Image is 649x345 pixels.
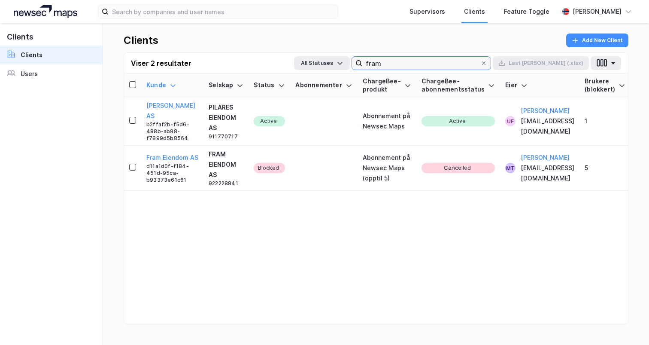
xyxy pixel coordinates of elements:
div: Clients [124,34,158,47]
td: 5 [579,146,631,191]
div: Viser 2 resultater [131,58,191,68]
button: [PERSON_NAME] [521,106,570,116]
div: Brukere (blokkert) [585,77,625,93]
div: [EMAIL_ADDRESS][DOMAIN_NAME] [521,106,574,137]
div: Clients [21,50,42,60]
div: UF [507,116,514,126]
div: Selskap [209,81,243,89]
div: Kunde [146,81,198,89]
input: Search by company name [362,57,480,70]
div: ChargeBee-abonnementsstatus [422,77,495,93]
div: FRAM EIENDOM AS [209,149,243,180]
div: Feature Toggle [504,6,549,17]
div: [PERSON_NAME] [573,6,622,17]
div: d11a1d0f-f184-451d-95ca-b93373e61c61 [146,163,198,183]
button: [PERSON_NAME] [521,153,570,163]
div: 922228841 [209,180,243,187]
input: Search by companies and user names [109,5,338,18]
iframe: Chat Widget [606,304,649,345]
div: [EMAIL_ADDRESS][DOMAIN_NAME] [521,153,574,183]
td: 1 [579,97,631,146]
button: Fram Eiendom AS [146,153,198,163]
button: Add New Client [566,34,628,47]
div: Abonnement på Newsec Maps [363,111,411,131]
div: Abonnement på Newsec Maps (opptil 5) [363,153,411,183]
div: Kontrollprogram for chat [606,304,649,345]
div: Users [21,69,38,79]
div: MT [506,163,515,173]
button: All Statuses [294,56,350,70]
div: 911770717 [209,133,243,140]
div: b2ffaf2b-f5d6-488b-ab98-f7899d5b8564 [146,121,198,142]
div: Abonnementer [295,81,352,89]
div: Clients [464,6,485,17]
div: Eier [505,81,574,89]
button: [PERSON_NAME] AS [146,101,198,121]
img: logo.a4113a55bc3d86da70a041830d287a7e.svg [14,5,77,18]
div: ChargeBee-produkt [363,77,411,93]
div: Status [254,81,285,89]
div: PILARES EIENDOM AS [209,102,243,133]
div: Supervisors [409,6,445,17]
